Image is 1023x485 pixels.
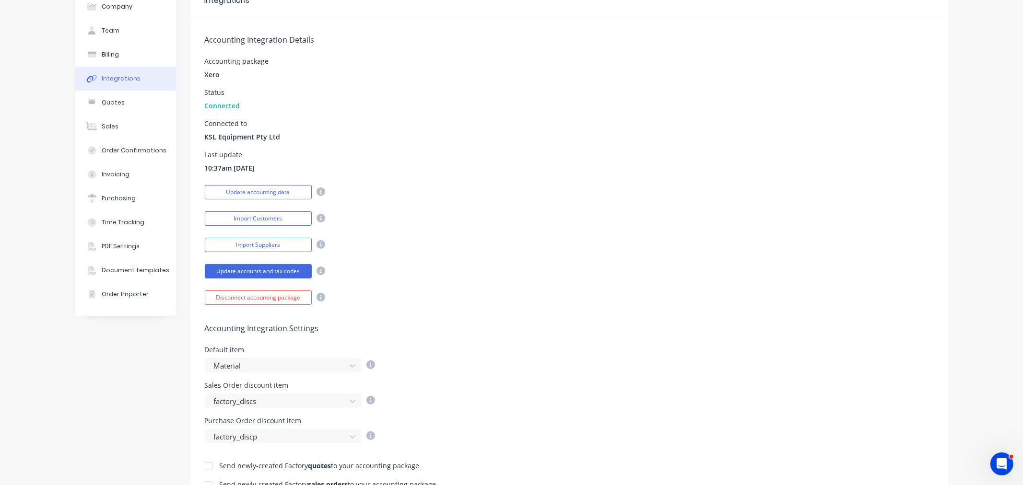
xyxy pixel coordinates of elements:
button: Team [75,19,176,43]
div: Last update [205,151,255,158]
div: Send newly-created Factory to your accounting package [220,462,420,469]
span: 10:37am [DATE] [205,163,255,173]
button: Import Suppliers [205,238,312,252]
b: quotes [308,461,331,470]
div: Time Tracking [102,218,144,227]
button: Integrations [75,67,176,91]
div: Purchasing [102,194,136,203]
h5: Accounting Integration Settings [205,324,934,333]
div: Order Importer [102,290,149,299]
div: Document templates [102,266,169,275]
iframe: Intercom live chat [990,452,1013,475]
div: Company [102,2,132,11]
button: Order Confirmations [75,139,176,162]
button: Billing [75,43,176,67]
button: Time Tracking [75,210,176,234]
button: Purchasing [75,186,176,210]
button: Quotes [75,91,176,115]
span: Connected [205,101,240,111]
div: Sales [102,122,118,131]
div: Default item [205,346,375,353]
button: Sales [75,115,176,139]
div: PDF Settings [102,242,140,251]
span: Xero [205,69,220,80]
div: Integrations [102,74,141,83]
div: Team [102,26,119,35]
button: Invoicing [75,162,176,186]
button: Order Importer [75,282,176,306]
div: Sales Order discount item [205,382,375,389]
button: PDF Settings [75,234,176,258]
div: Billing [102,50,119,59]
button: Disconnect accounting package [205,290,312,305]
div: Invoicing [102,170,129,179]
div: Purchase Order discount item [205,417,375,424]
div: Status [205,89,240,96]
button: Import Customers [205,211,312,226]
div: Quotes [102,98,125,107]
button: Document templates [75,258,176,282]
div: Order Confirmations [102,146,166,155]
h5: Accounting Integration Details [205,35,934,45]
span: KSL Equipment Pty Ltd [205,132,281,142]
div: Accounting package [205,58,269,65]
div: Connected to [205,120,281,127]
button: Update accounts and tax codes [205,264,312,278]
button: Update accounting data [205,185,312,199]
